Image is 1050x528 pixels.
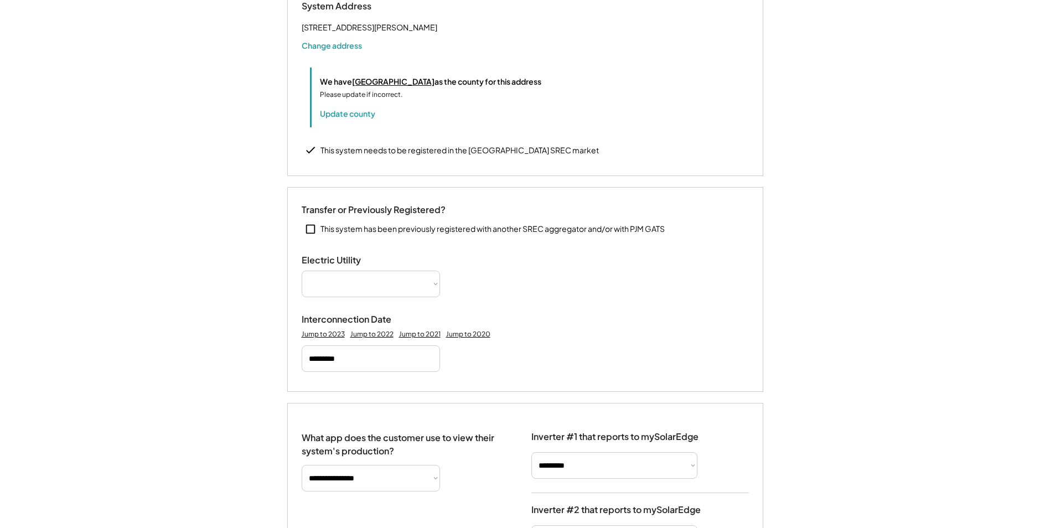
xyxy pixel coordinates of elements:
[302,20,437,34] div: [STREET_ADDRESS][PERSON_NAME]
[302,255,412,266] div: Electric Utility
[352,76,435,86] u: [GEOGRAPHIC_DATA]
[320,224,665,235] div: This system has been previously registered with another SREC aggregator and/or with PJM GATS
[320,90,402,100] div: Please update if incorrect.
[302,40,362,51] button: Change address
[320,76,541,87] div: We have as the county for this address
[531,420,699,445] div: Inverter #1 that reports to mySolarEdge
[302,420,509,458] div: What app does the customer use to view their system's production?
[446,330,490,339] div: Jump to 2020
[531,493,701,518] div: Inverter #2 that reports to mySolarEdge
[350,330,394,339] div: Jump to 2022
[302,330,345,339] div: Jump to 2023
[302,314,412,325] div: Interconnection Date
[302,1,412,12] div: System Address
[302,204,446,216] div: Transfer or Previously Registered?
[320,145,599,156] div: This system needs to be registered in the [GEOGRAPHIC_DATA] SREC market
[320,108,375,119] button: Update county
[399,330,441,339] div: Jump to 2021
